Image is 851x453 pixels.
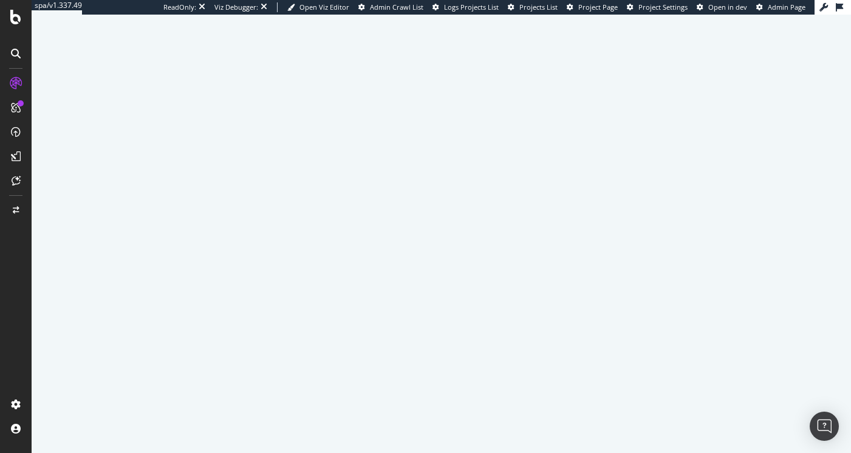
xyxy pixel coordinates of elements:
a: Admin Crawl List [358,2,423,12]
span: Open Viz Editor [299,2,349,12]
a: Open in dev [697,2,747,12]
a: Project Page [567,2,618,12]
span: Logs Projects List [444,2,499,12]
div: Viz Debugger: [214,2,258,12]
span: Open in dev [708,2,747,12]
a: Admin Page [756,2,805,12]
span: Admin Crawl List [370,2,423,12]
a: Projects List [508,2,558,12]
a: Project Settings [627,2,688,12]
a: Open Viz Editor [287,2,349,12]
span: Project Settings [638,2,688,12]
span: Projects List [519,2,558,12]
span: Admin Page [768,2,805,12]
a: Logs Projects List [432,2,499,12]
span: Project Page [578,2,618,12]
div: Open Intercom Messenger [810,412,839,441]
div: ReadOnly: [163,2,196,12]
